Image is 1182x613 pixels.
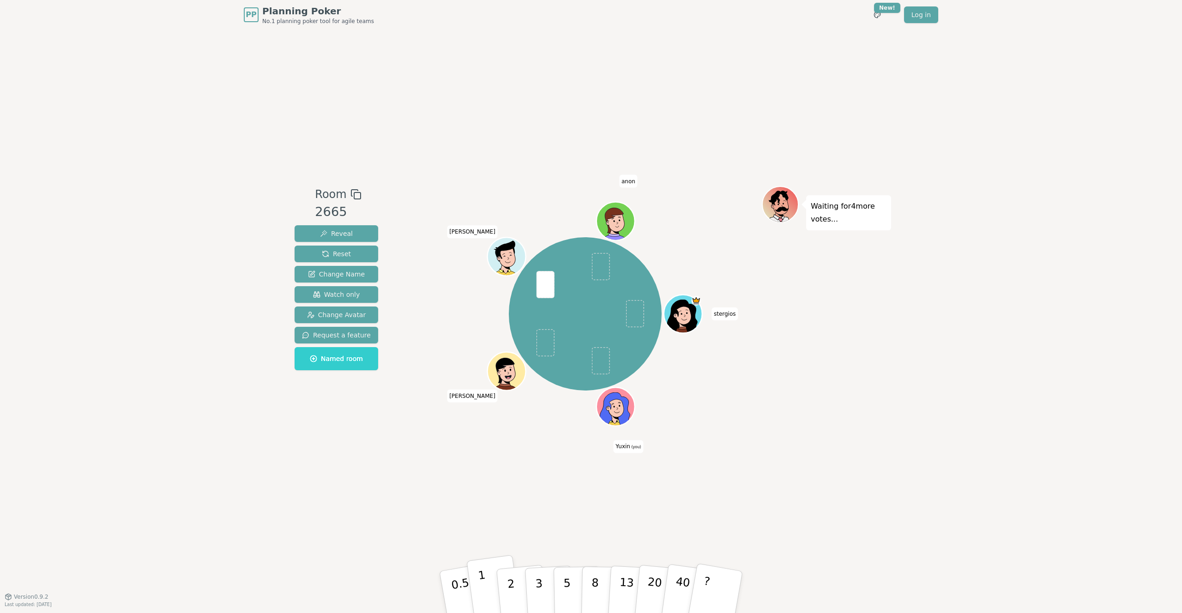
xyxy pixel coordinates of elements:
button: Version0.9.2 [5,593,48,601]
span: Click to change your name [447,225,498,238]
button: Change Avatar [295,306,378,323]
span: (you) [630,445,641,449]
span: Last updated: [DATE] [5,602,52,607]
div: 2665 [315,203,361,222]
span: Click to change your name [619,174,638,187]
span: Click to change your name [613,440,643,453]
span: Planning Poker [262,5,374,18]
button: Request a feature [295,327,378,343]
button: Named room [295,347,378,370]
span: Change Avatar [307,310,366,319]
span: Click to change your name [712,307,738,320]
span: No.1 planning poker tool for agile teams [262,18,374,25]
button: Watch only [295,286,378,303]
span: Version 0.9.2 [14,593,48,601]
button: New! [869,6,886,23]
button: Reset [295,246,378,262]
a: PPPlanning PokerNo.1 planning poker tool for agile teams [244,5,374,25]
span: PP [246,9,256,20]
span: stergios is the host [691,296,701,306]
span: Change Name [308,270,365,279]
div: New! [874,3,900,13]
span: Click to change your name [447,389,498,402]
button: Reveal [295,225,378,242]
span: Room [315,186,346,203]
span: Watch only [313,290,360,299]
button: Click to change your avatar [597,389,633,425]
span: Request a feature [302,331,371,340]
button: Change Name [295,266,378,282]
p: Waiting for 4 more votes... [811,200,886,226]
a: Log in [904,6,938,23]
span: Reveal [320,229,353,238]
span: Named room [310,354,363,363]
span: Reset [322,249,351,258]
